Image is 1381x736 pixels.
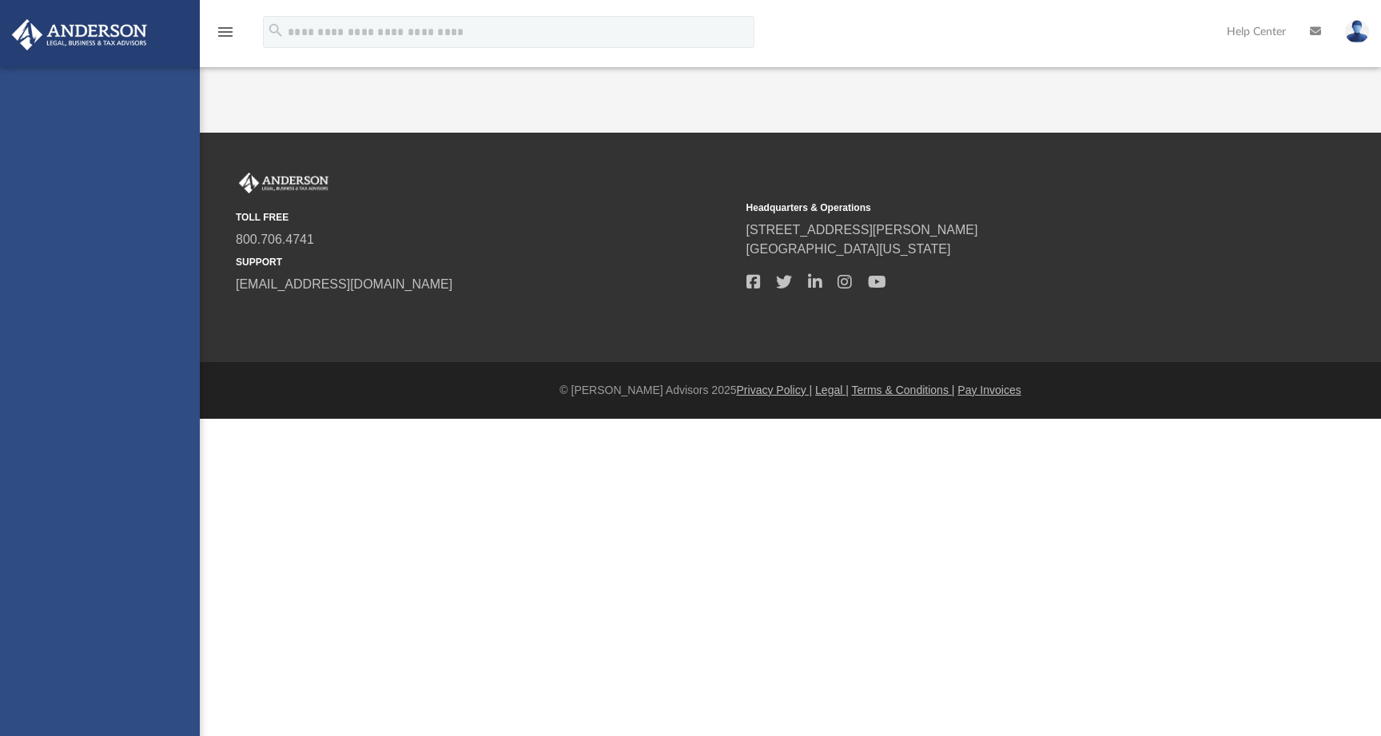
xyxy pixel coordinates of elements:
a: Privacy Policy | [737,384,813,396]
a: [GEOGRAPHIC_DATA][US_STATE] [746,242,951,256]
img: User Pic [1345,20,1369,43]
i: menu [216,22,235,42]
img: Anderson Advisors Platinum Portal [7,19,152,50]
a: Pay Invoices [957,384,1021,396]
small: SUPPORT [236,255,735,269]
small: TOLL FREE [236,210,735,225]
a: [STREET_ADDRESS][PERSON_NAME] [746,223,978,237]
a: 800.706.4741 [236,233,314,246]
a: menu [216,30,235,42]
div: © [PERSON_NAME] Advisors 2025 [200,382,1381,399]
a: [EMAIL_ADDRESS][DOMAIN_NAME] [236,277,452,291]
small: Headquarters & Operations [746,201,1246,215]
i: search [267,22,285,39]
a: Terms & Conditions | [852,384,955,396]
img: Anderson Advisors Platinum Portal [236,173,332,193]
a: Legal | [815,384,849,396]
